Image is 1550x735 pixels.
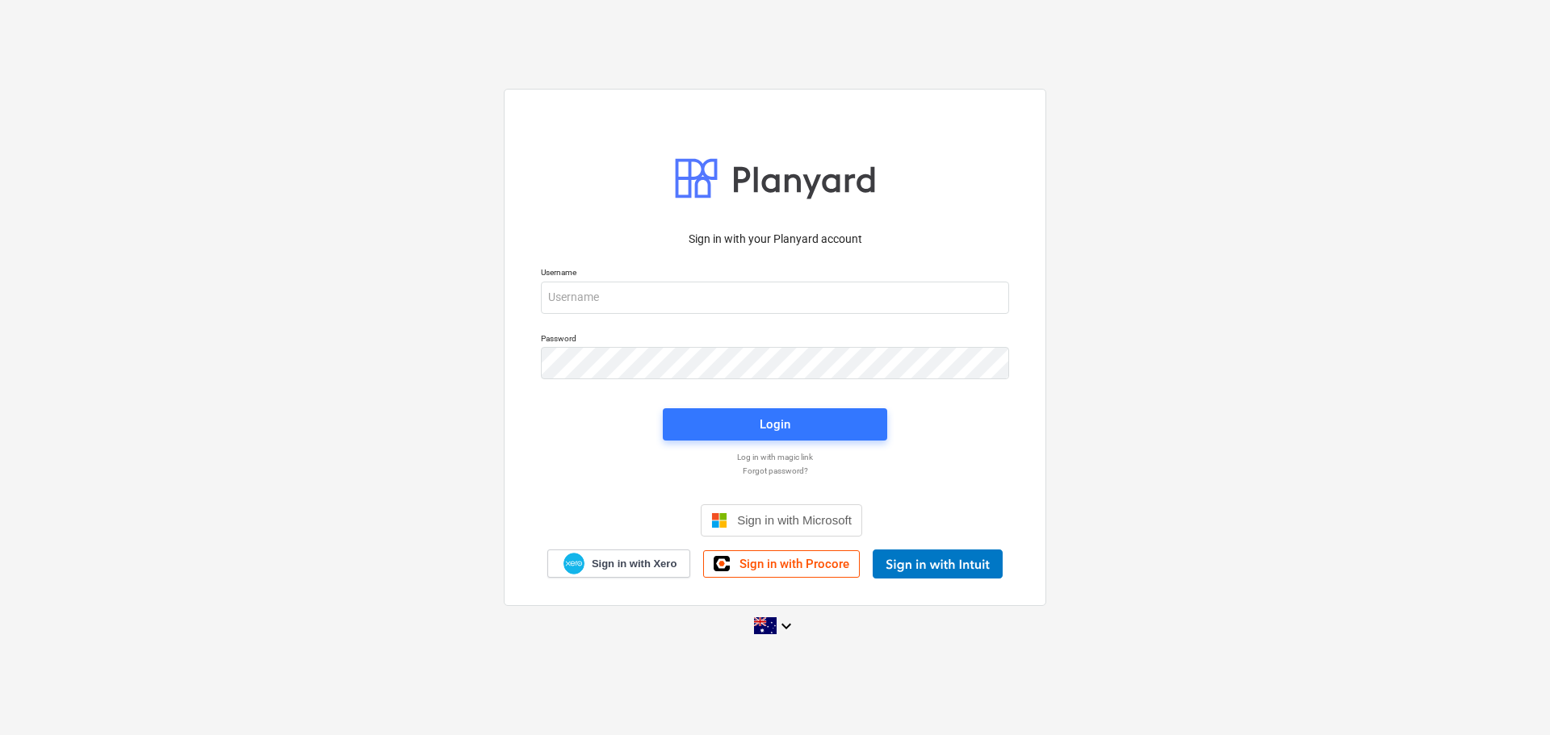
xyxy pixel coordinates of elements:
span: Sign in with Xero [592,557,677,571]
p: Password [541,333,1009,347]
span: Sign in with Microsoft [737,513,852,527]
a: Sign in with Xero [547,549,691,578]
a: Sign in with Procore [703,550,860,578]
img: Microsoft logo [711,512,727,528]
input: Username [541,282,1009,314]
a: Log in with magic link [533,452,1017,462]
p: Username [541,267,1009,281]
div: Login [760,414,790,435]
span: Sign in with Procore [739,557,849,571]
a: Forgot password? [533,466,1017,476]
img: Xero logo [563,553,584,574]
p: Sign in with your Planyard account [541,231,1009,248]
i: keyboard_arrow_down [777,616,796,636]
button: Login [663,408,887,441]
